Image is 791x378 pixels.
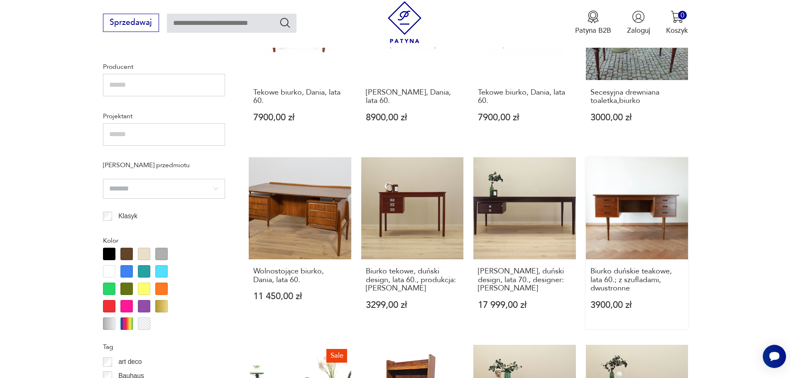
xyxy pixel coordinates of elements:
[366,113,459,122] p: 8900,00 zł
[366,88,459,105] h3: [PERSON_NAME], Dania, lata 60.
[253,267,347,284] h3: Wolnostojące biurko, Dania, lata 60.
[253,113,347,122] p: 7900,00 zł
[627,26,650,35] p: Zaloguj
[478,267,571,293] h3: [PERSON_NAME], duński design, lata 70., designer: [PERSON_NAME]
[103,14,159,32] button: Sprzedawaj
[632,10,645,23] img: Ikonka użytkownika
[384,1,426,43] img: Patyna - sklep z meblami i dekoracjami vintage
[586,157,688,329] a: Biurko duńskie teakowe, lata 60.; z szufladami, dwustronneBiurko duńskie teakowe, lata 60.; z szu...
[253,292,347,301] p: 11 450,00 zł
[103,341,225,352] p: Tag
[763,345,786,368] iframe: Smartsupp widget button
[118,49,173,60] p: Czechosłowacja ( 2 )
[478,88,571,105] h3: Tekowe biurko, Dania, lata 60.
[279,17,291,29] button: Szukaj
[575,26,611,35] p: Patyna B2B
[678,11,687,20] div: 0
[671,10,683,23] img: Ikona koszyka
[627,10,650,35] button: Zaloguj
[249,157,351,329] a: Wolnostojące biurko, Dania, lata 60.Wolnostojące biurko, Dania, lata 60.11 450,00 zł
[118,356,142,367] p: art deco
[103,160,225,171] p: [PERSON_NAME] przedmiotu
[590,113,684,122] p: 3000,00 zł
[587,10,600,23] img: Ikona medalu
[103,111,225,122] p: Projektant
[366,267,459,293] h3: Biurko tekowe, duński design, lata 60., produkcja: [PERSON_NAME]
[118,211,137,222] p: Klasyk
[253,88,347,105] h3: Tekowe biurko, Dania, lata 60.
[361,157,464,329] a: Biurko tekowe, duński design, lata 60., produkcja: DaniaBiurko tekowe, duński design, lata 60., p...
[590,88,684,105] h3: Secesyjna drewniana toaletka,biurko
[590,267,684,293] h3: Biurko duńskie teakowe, lata 60.; z szufladami, dwustronne
[666,26,688,35] p: Koszyk
[478,113,571,122] p: 7900,00 zł
[575,10,611,35] a: Ikona medaluPatyna B2B
[473,157,576,329] a: Biurko mahoniowe, duński design, lata 70., designer: Finn Juhl[PERSON_NAME], duński design, lata ...
[590,301,684,310] p: 3900,00 zł
[478,301,571,310] p: 17 999,00 zł
[366,301,459,310] p: 3299,00 zł
[666,10,688,35] button: 0Koszyk
[103,235,225,246] p: Kolor
[575,10,611,35] button: Patyna B2B
[103,20,159,27] a: Sprzedawaj
[103,61,225,72] p: Producent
